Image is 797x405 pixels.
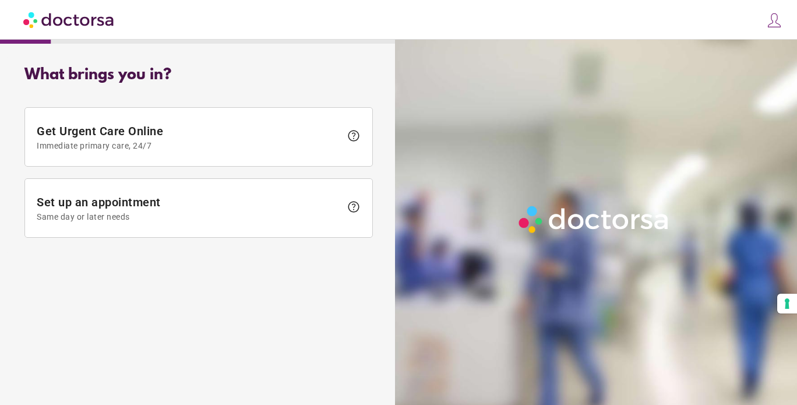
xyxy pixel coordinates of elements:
[37,124,341,150] span: Get Urgent Care Online
[37,195,341,221] span: Set up an appointment
[514,202,674,237] img: Logo-Doctorsa-trans-White-partial-flat.png
[37,141,341,150] span: Immediate primary care, 24/7
[24,66,373,84] div: What brings you in?
[37,212,341,221] span: Same day or later needs
[347,129,361,143] span: help
[347,200,361,214] span: help
[766,12,782,29] img: icons8-customer-100.png
[23,6,115,33] img: Doctorsa.com
[777,294,797,314] button: Your consent preferences for tracking technologies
